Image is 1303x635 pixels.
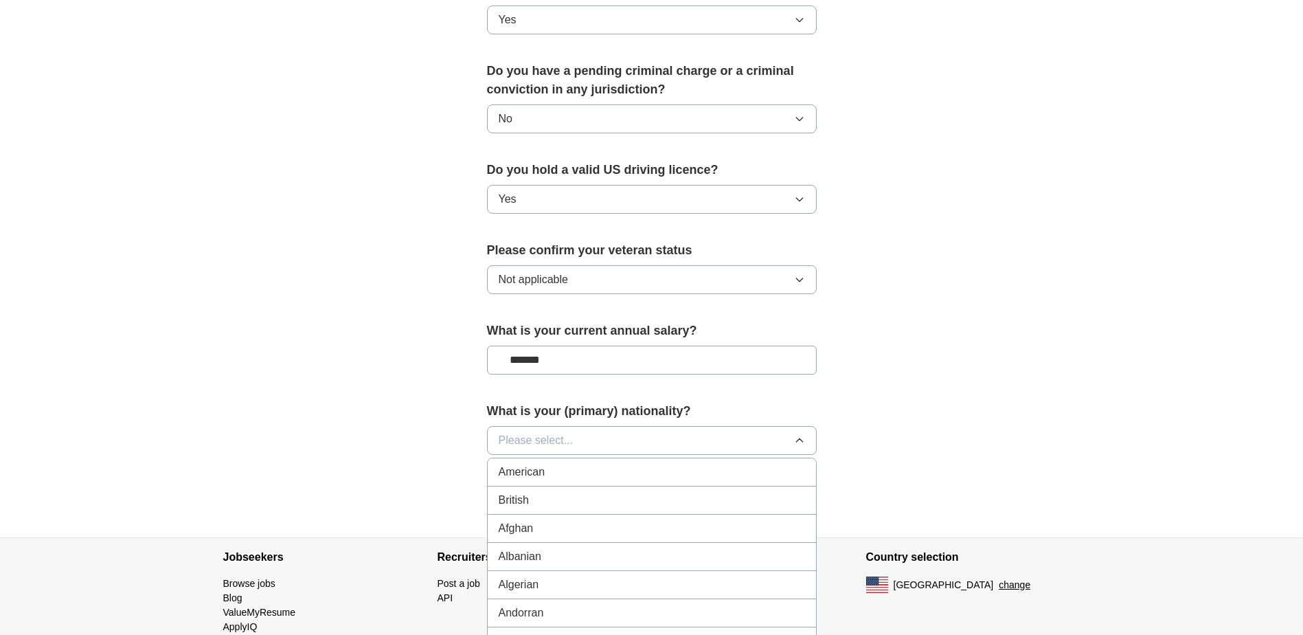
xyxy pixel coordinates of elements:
a: Browse jobs [223,578,275,589]
a: ValueMyResume [223,607,296,618]
img: US flag [866,577,888,593]
span: American [499,464,545,480]
button: No [487,104,817,133]
span: Albanian [499,548,541,565]
label: Do you have a pending criminal charge or a criminal conviction in any jurisdiction? [487,62,817,99]
button: Yes [487,5,817,34]
button: Please select... [487,426,817,455]
span: Yes [499,12,517,28]
span: British [499,492,529,509]
label: Do you hold a valid US driving licence? [487,161,817,179]
span: Afghan [499,520,534,537]
a: API [438,592,453,603]
span: Not applicable [499,271,568,288]
a: ApplyIQ [223,621,258,632]
a: Blog [223,592,242,603]
label: Please confirm your veteran status [487,241,817,260]
label: What is your (primary) nationality? [487,402,817,421]
button: Yes [487,185,817,214]
h4: Country selection [866,538,1080,577]
span: Andorran [499,605,544,621]
button: Not applicable [487,265,817,294]
span: Yes [499,191,517,208]
span: Algerian [499,577,539,593]
span: No [499,111,512,127]
button: change [999,578,1030,592]
span: Please select... [499,432,574,449]
label: What is your current annual salary? [487,322,817,340]
span: [GEOGRAPHIC_DATA] [894,578,994,592]
a: Post a job [438,578,480,589]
